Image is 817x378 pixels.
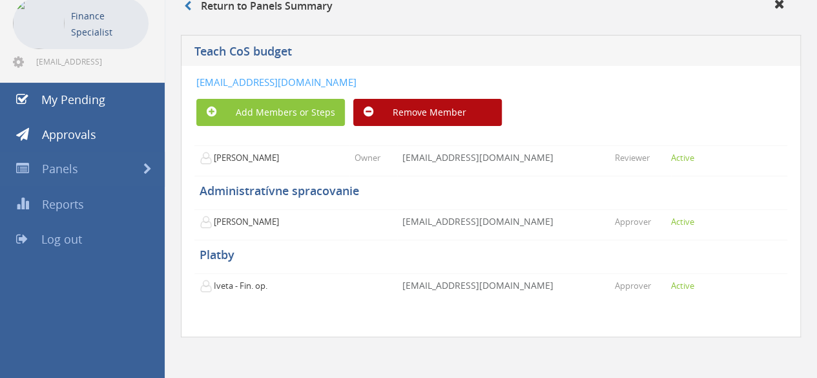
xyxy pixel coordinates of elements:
span: [EMAIL_ADDRESS][DOMAIN_NAME] [36,56,146,67]
span: Approvals [42,127,96,142]
button: Remove Member [353,99,502,126]
small: Active [671,152,694,163]
a: [EMAIL_ADDRESS][DOMAIN_NAME] [196,76,357,89]
span: Panels [42,161,78,176]
h5: Platby [200,249,782,262]
p: Reviewer [615,152,650,164]
p: [PERSON_NAME] [200,216,279,229]
button: Add Members or Steps [196,99,345,126]
td: [EMAIL_ADDRESS][DOMAIN_NAME] [397,145,610,176]
span: Log out [41,231,82,247]
td: [EMAIL_ADDRESS][DOMAIN_NAME] [397,274,610,305]
h3: Return to Panels Summary [184,1,333,12]
p: Approver [615,280,651,292]
small: Active [671,280,694,291]
p: Approver [615,216,651,228]
p: Owner [355,152,380,164]
small: Active [671,216,694,227]
td: [EMAIL_ADDRESS][DOMAIN_NAME] [397,209,610,240]
span: My Pending [41,92,105,107]
p: [PERSON_NAME] [200,152,279,165]
p: Iveta - Fin. op. [200,280,274,293]
h5: Teach CoS budget [194,45,552,61]
p: Finance Specialist [71,8,142,40]
h5: Administratívne spracovanie [200,185,782,198]
span: Reports [42,196,84,212]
